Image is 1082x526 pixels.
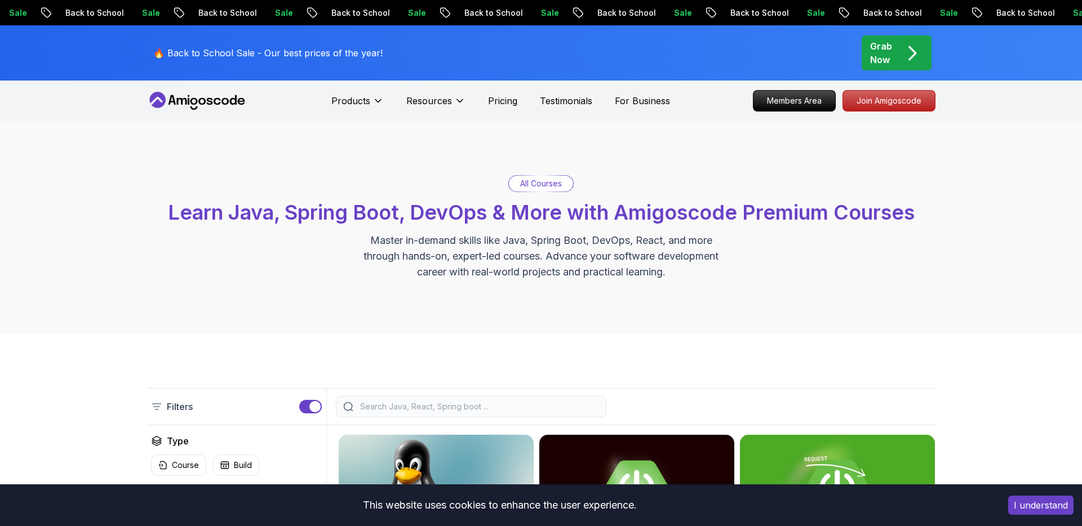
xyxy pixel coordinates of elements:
p: Build [234,460,252,471]
p: Grab Now [870,39,892,66]
p: 🔥 Back to School Sale - Our best prices of the year! [153,46,383,60]
a: Join Amigoscode [842,90,935,112]
p: Resources [406,94,452,108]
button: Build [213,454,259,476]
button: Accept cookies [1008,496,1074,515]
p: Back to School [720,7,796,19]
p: Master in-demand skills like Java, Spring Boot, DevOps, React, and more through hands-on, expert-... [352,233,730,280]
p: All Courses [520,178,562,189]
a: Pricing [488,94,517,108]
h2: Type [167,434,189,448]
p: Sale [929,7,965,19]
p: Sale [796,7,832,19]
p: Back to School [587,7,663,19]
a: Members Area [753,90,836,112]
p: Join Amigoscode [843,91,935,111]
p: Back to School [188,7,264,19]
div: This website uses cookies to enhance the user experience. [8,493,991,518]
a: For Business [615,94,670,108]
p: Products [331,94,370,108]
span: Learn Java, Spring Boot, DevOps & More with Amigoscode Premium Courses [168,200,915,225]
p: Back to School [55,7,131,19]
p: Sale [264,7,300,19]
p: Back to School [986,7,1062,19]
button: Products [331,94,384,117]
p: Course [172,460,199,471]
input: Search Java, React, Spring boot ... [358,401,599,412]
p: Sale [131,7,167,19]
p: Back to School [321,7,397,19]
p: Sale [530,7,566,19]
a: Testimonials [540,94,592,108]
p: Back to School [853,7,929,19]
button: Resources [406,94,465,117]
p: Sale [397,7,433,19]
p: Members Area [753,91,835,111]
button: Course [151,454,206,476]
p: Filters [167,400,193,413]
p: Back to School [454,7,530,19]
p: Sale [663,7,699,19]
